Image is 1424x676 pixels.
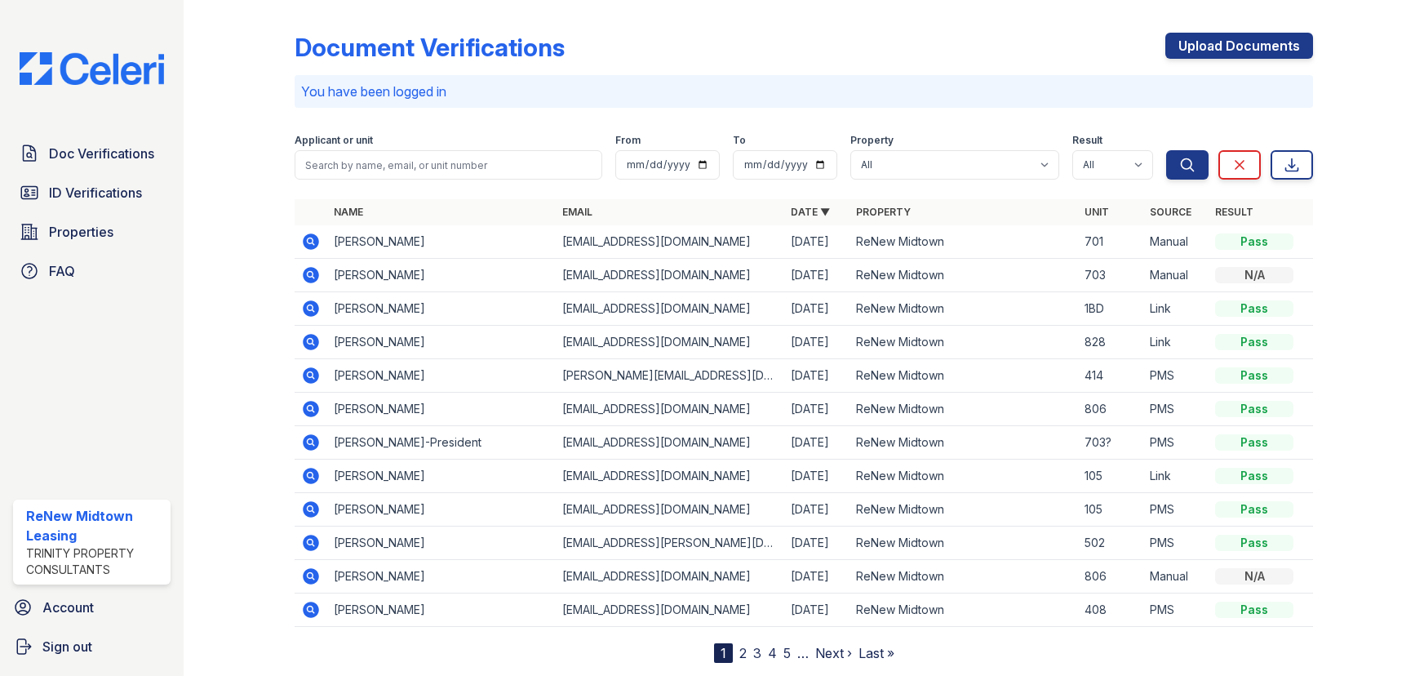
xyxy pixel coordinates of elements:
a: Next › [815,645,852,661]
div: Pass [1215,602,1293,618]
a: Source [1150,206,1191,218]
a: Result [1215,206,1253,218]
td: ReNew Midtown [850,426,1078,460]
a: Account [7,591,177,624]
td: 1BD [1078,292,1143,326]
div: Pass [1215,233,1293,250]
td: [EMAIL_ADDRESS][DOMAIN_NAME] [556,393,784,426]
td: [EMAIL_ADDRESS][DOMAIN_NAME] [556,259,784,292]
div: Pass [1215,434,1293,451]
td: ReNew Midtown [850,259,1078,292]
a: Unit [1085,206,1109,218]
td: [PERSON_NAME] [327,259,556,292]
label: From [615,134,641,147]
td: [EMAIL_ADDRESS][DOMAIN_NAME] [556,326,784,359]
td: [PERSON_NAME] [327,560,556,594]
td: 502 [1078,527,1143,560]
td: [PERSON_NAME] [327,594,556,627]
span: FAQ [49,261,75,281]
div: Pass [1215,401,1293,417]
a: Date ▼ [791,206,830,218]
a: Property [856,206,911,218]
td: [PERSON_NAME] [327,460,556,493]
span: ID Verifications [49,183,142,202]
td: [EMAIL_ADDRESS][DOMAIN_NAME] [556,460,784,493]
td: PMS [1143,426,1209,460]
span: Doc Verifications [49,144,154,163]
td: 105 [1078,493,1143,527]
div: 1 [714,643,733,663]
td: [PERSON_NAME] [327,292,556,326]
a: Properties [13,216,171,248]
td: [DATE] [784,359,850,393]
td: [EMAIL_ADDRESS][DOMAIN_NAME] [556,225,784,259]
td: ReNew Midtown [850,493,1078,527]
td: [DATE] [784,527,850,560]
div: Pass [1215,535,1293,551]
td: [DATE] [784,292,850,326]
td: PMS [1143,527,1209,560]
div: Pass [1215,367,1293,384]
td: 806 [1078,393,1143,426]
div: Document Verifications [295,33,565,62]
td: [DATE] [784,493,850,527]
td: [PERSON_NAME] [327,359,556,393]
td: [DATE] [784,326,850,359]
td: [PERSON_NAME] [327,527,556,560]
td: [PERSON_NAME] [327,393,556,426]
td: Manual [1143,560,1209,594]
td: [DATE] [784,594,850,627]
td: [PERSON_NAME] [327,225,556,259]
td: [EMAIL_ADDRESS][DOMAIN_NAME] [556,560,784,594]
td: PMS [1143,359,1209,393]
td: PMS [1143,493,1209,527]
td: 828 [1078,326,1143,359]
a: Last » [858,645,894,661]
td: [DATE] [784,460,850,493]
a: Upload Documents [1165,33,1313,59]
td: [PERSON_NAME]-President [327,426,556,460]
a: Email [562,206,592,218]
div: ReNew Midtown Leasing [26,506,164,545]
div: N/A [1215,568,1293,585]
span: Account [42,598,94,617]
td: PMS [1143,393,1209,426]
td: [DATE] [784,560,850,594]
div: Pass [1215,334,1293,350]
a: Name [334,206,363,218]
td: PMS [1143,594,1209,627]
td: ReNew Midtown [850,225,1078,259]
a: 4 [768,645,777,661]
td: ReNew Midtown [850,393,1078,426]
td: [DATE] [784,393,850,426]
td: Manual [1143,225,1209,259]
p: You have been logged in [301,82,1306,101]
div: N/A [1215,267,1293,283]
a: ID Verifications [13,176,171,209]
a: Sign out [7,630,177,663]
a: Doc Verifications [13,137,171,170]
td: ReNew Midtown [850,359,1078,393]
td: ReNew Midtown [850,292,1078,326]
label: Applicant or unit [295,134,373,147]
td: Link [1143,460,1209,493]
td: [PERSON_NAME] [327,493,556,527]
span: Sign out [42,637,92,656]
div: Pass [1215,300,1293,317]
td: [PERSON_NAME] [327,326,556,359]
div: Trinity Property Consultants [26,545,164,578]
label: Result [1072,134,1102,147]
td: ReNew Midtown [850,594,1078,627]
td: ReNew Midtown [850,560,1078,594]
a: 3 [753,645,761,661]
a: 5 [783,645,791,661]
td: 806 [1078,560,1143,594]
td: [EMAIL_ADDRESS][DOMAIN_NAME] [556,292,784,326]
td: 408 [1078,594,1143,627]
td: 105 [1078,460,1143,493]
td: ReNew Midtown [850,460,1078,493]
label: To [733,134,746,147]
label: Property [850,134,894,147]
td: [EMAIL_ADDRESS][PERSON_NAME][DOMAIN_NAME] [556,527,784,560]
input: Search by name, email, or unit number [295,150,602,180]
